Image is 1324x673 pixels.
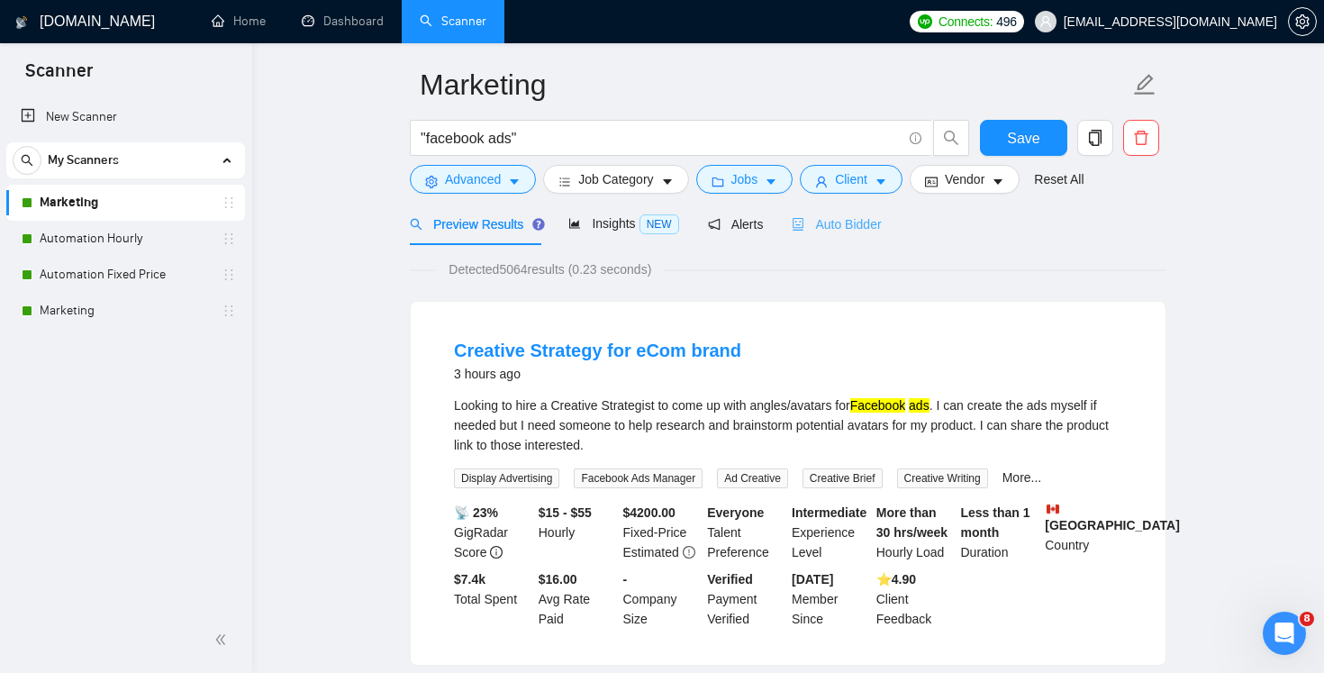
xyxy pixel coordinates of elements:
[425,175,438,188] span: setting
[620,569,704,629] div: Company Size
[454,572,485,587] b: $ 7.4k
[661,175,674,188] span: caret-down
[876,572,916,587] b: ⭐️ 4.90
[712,175,724,188] span: folder
[909,398,930,413] mark: ads
[222,232,236,246] span: holder
[703,503,788,562] div: Talent Preference
[21,99,231,135] a: New Scanner
[792,505,866,520] b: Intermediate
[40,185,211,221] a: Marketing
[1133,73,1156,96] span: edit
[1124,130,1158,146] span: delete
[1123,120,1159,156] button: delete
[897,468,988,488] span: Creative Writing
[539,505,592,520] b: $15 - $55
[222,268,236,282] span: holder
[1263,612,1306,655] iframe: Intercom live chat
[731,169,758,189] span: Jobs
[454,505,498,520] b: 📡 23%
[1041,503,1126,562] div: Country
[875,175,887,188] span: caret-down
[788,569,873,629] div: Member Since
[765,175,777,188] span: caret-down
[792,218,804,231] span: robot
[1007,127,1039,150] span: Save
[639,214,679,234] span: NEW
[6,99,245,135] li: New Scanner
[980,120,1067,156] button: Save
[925,175,938,188] span: idcard
[939,12,993,32] span: Connects:
[1077,120,1113,156] button: copy
[910,132,921,144] span: info-circle
[450,503,535,562] div: GigRadar Score
[696,165,793,194] button: folderJobscaret-down
[933,120,969,156] button: search
[539,572,577,587] b: $16.00
[543,165,688,194] button: barsJob Categorycaret-down
[1002,470,1042,485] a: More...
[578,169,653,189] span: Job Category
[574,468,703,488] span: Facebook Ads Manager
[420,62,1129,107] input: Scanner name...
[876,505,948,540] b: More than 30 hrs/week
[40,293,211,329] a: Marketing
[708,218,721,231] span: notification
[620,503,704,562] div: Fixed-Price
[11,58,107,95] span: Scanner
[450,569,535,629] div: Total Spent
[1034,169,1084,189] a: Reset All
[803,468,883,488] span: Creative Brief
[568,217,581,230] span: area-chart
[410,165,536,194] button: settingAdvancedcaret-down
[815,175,828,188] span: user
[1039,15,1052,28] span: user
[707,572,753,587] b: Verified
[445,169,501,189] span: Advanced
[508,175,521,188] span: caret-down
[623,572,628,587] b: -
[707,505,764,520] b: Everyone
[683,546,695,559] span: exclamation-circle
[222,304,236,318] span: holder
[623,505,676,520] b: $ 4200.00
[788,503,873,562] div: Experience Level
[535,569,620,629] div: Avg Rate Paid
[1045,503,1180,532] b: [GEOGRAPHIC_DATA]
[436,259,664,279] span: Detected 5064 results (0.23 seconds)
[918,14,932,29] img: upwork-logo.png
[48,142,119,178] span: My Scanners
[1289,14,1316,29] span: setting
[850,398,905,413] mark: Facebook
[13,146,41,175] button: search
[792,217,881,232] span: Auto Bidder
[708,217,764,232] span: Alerts
[568,216,678,231] span: Insights
[558,175,571,188] span: bars
[1047,503,1059,515] img: 🇨🇦
[40,257,211,293] a: Automation Fixed Price
[410,218,422,231] span: search
[934,130,968,146] span: search
[835,169,867,189] span: Client
[1078,130,1112,146] span: copy
[454,468,559,488] span: Display Advertising
[454,396,1122,455] div: Looking to hire a Creative Strategist to come up with angles/avatars for . I can create the ads m...
[535,503,620,562] div: Hourly
[410,217,540,232] span: Preview Results
[14,154,41,167] span: search
[792,572,833,587] b: [DATE]
[1300,612,1314,626] span: 8
[15,8,28,37] img: logo
[992,175,1004,188] span: caret-down
[623,545,679,559] span: Estimated
[454,363,741,385] div: 3 hours ago
[222,196,236,210] span: holder
[214,631,232,649] span: double-left
[531,216,547,232] div: Tooltip anchor
[1288,7,1317,36] button: setting
[996,12,1016,32] span: 496
[945,169,984,189] span: Vendor
[873,569,957,629] div: Client Feedback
